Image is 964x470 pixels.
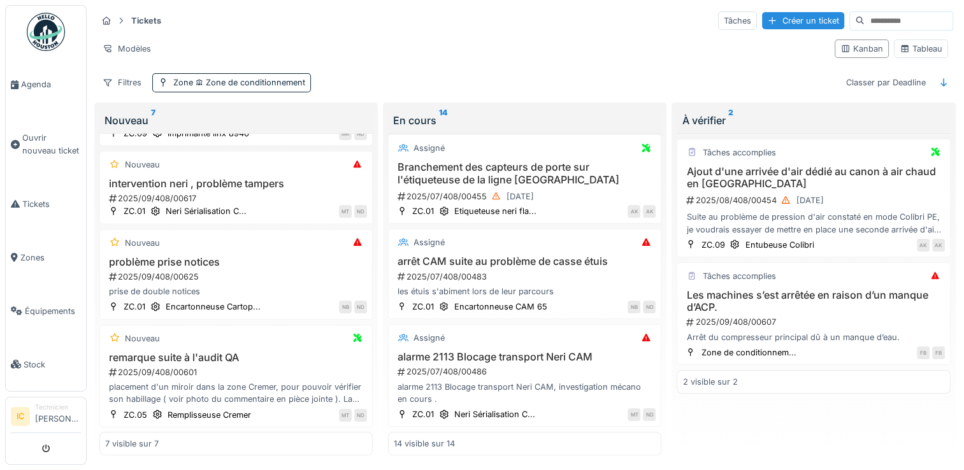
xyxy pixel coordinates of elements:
[507,190,534,203] div: [DATE]
[745,239,814,251] div: Entubeuse Colibri
[396,189,656,204] div: 2025/07/408/00455
[25,305,81,317] span: Équipements
[412,301,434,313] div: ZC.01
[24,359,81,371] span: Stock
[628,408,640,421] div: MT
[354,409,367,422] div: ND
[339,409,352,422] div: MT
[97,39,157,58] div: Modèles
[682,331,944,343] div: Arrêt du compresseur principal dû à un manque d’eau.
[27,13,65,51] img: Badge_color-CXgf-gQk.svg
[6,338,86,391] a: Stock
[22,198,81,210] span: Tickets
[11,402,81,433] a: IC Technicien[PERSON_NAME]
[682,113,945,128] div: À vérifier
[762,12,844,29] div: Créer un ticket
[105,256,367,268] h3: problème prise notices
[414,142,445,154] div: Assigné
[840,43,883,55] div: Kanban
[685,316,944,328] div: 2025/09/408/00607
[124,205,145,217] div: ZC.01
[6,284,86,338] a: Équipements
[354,127,367,140] div: ND
[125,332,160,345] div: Nouveau
[682,211,944,235] div: Suite au problème de pression d'air constaté en mode Colibri PE, je voudrais essayer de mettre en...
[166,205,247,217] div: Neri Sérialisation C...
[354,301,367,313] div: ND
[105,352,367,364] h3: remarque suite à l'audit QA
[124,127,147,139] div: ZC.09
[412,408,434,420] div: ZC.01
[393,113,656,128] div: En cours
[454,205,536,217] div: Etiqueteuse neri fla...
[105,381,367,405] div: placement d'un miroir dans la zone Cremer, pour pouvoir vérifier son habillage ( voir photo du co...
[796,194,823,206] div: [DATE]
[6,177,86,231] a: Tickets
[718,11,757,30] div: Tâches
[105,438,159,450] div: 7 visible sur 7
[168,409,251,421] div: Remplisseuse Cremer
[124,301,145,313] div: ZC.01
[108,192,367,204] div: 2025/09/408/00617
[105,178,367,190] h3: intervention neri , problème tampers
[6,231,86,284] a: Zones
[414,332,445,344] div: Assigné
[682,289,944,313] h3: Les machines s’est arrêtée en raison d’un manque d’ACP.
[125,237,160,249] div: Nouveau
[105,285,367,297] div: prise de double notices
[394,255,656,267] h3: arrêt CAM suite au problème de casse étuis
[628,205,640,218] div: AK
[840,73,932,92] div: Classer par Deadline
[339,127,352,140] div: MK
[396,271,656,283] div: 2025/07/408/00483
[20,252,81,264] span: Zones
[412,205,434,217] div: ZC.01
[414,236,445,248] div: Assigné
[682,166,944,190] h3: Ajout d'une arrivée d'air dédié au canon à air chaud en [GEOGRAPHIC_DATA]
[126,15,166,27] strong: Tickets
[151,113,155,128] sup: 7
[193,78,305,87] span: Zone de conditionnement
[701,346,796,359] div: Zone de conditionnem...
[339,205,352,218] div: MT
[628,301,640,313] div: NB
[104,113,368,128] div: Nouveau
[702,146,775,159] div: Tâches accomplies
[124,409,147,421] div: ZC.05
[394,285,656,297] div: les étuis s'abiment lors de leur parcours
[439,113,447,128] sup: 14
[168,127,249,139] div: Imprimante linx 8940
[454,301,547,313] div: Encartonneuse CAM 65
[339,301,352,313] div: NB
[166,301,261,313] div: Encartonneuse Cartop...
[173,76,305,89] div: Zone
[11,407,30,426] li: IC
[701,239,724,251] div: ZC.09
[394,381,656,405] div: alarme 2113 Blocage transport Neri CAM, investigation mécano en cours .
[643,301,656,313] div: ND
[6,111,86,177] a: Ouvrir nouveau ticket
[354,205,367,218] div: ND
[932,239,945,252] div: AK
[932,346,945,359] div: FB
[108,366,367,378] div: 2025/09/408/00601
[396,366,656,378] div: 2025/07/408/00486
[682,376,737,388] div: 2 visible sur 2
[394,161,656,185] h3: Branchement des capteurs de porte sur l'étiqueteuse de la ligne [GEOGRAPHIC_DATA]
[454,408,535,420] div: Neri Sérialisation C...
[35,402,81,430] li: [PERSON_NAME]
[643,205,656,218] div: AK
[394,351,656,363] h3: alarme 2113 Blocage transport Neri CAM
[394,438,455,450] div: 14 visible sur 14
[21,78,81,90] span: Agenda
[97,73,147,92] div: Filtres
[108,271,367,283] div: 2025/09/408/00625
[22,132,81,156] span: Ouvrir nouveau ticket
[900,43,942,55] div: Tableau
[702,270,775,282] div: Tâches accomplies
[125,159,160,171] div: Nouveau
[728,113,733,128] sup: 2
[685,192,944,208] div: 2025/08/408/00454
[6,58,86,111] a: Agenda
[35,402,81,412] div: Technicien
